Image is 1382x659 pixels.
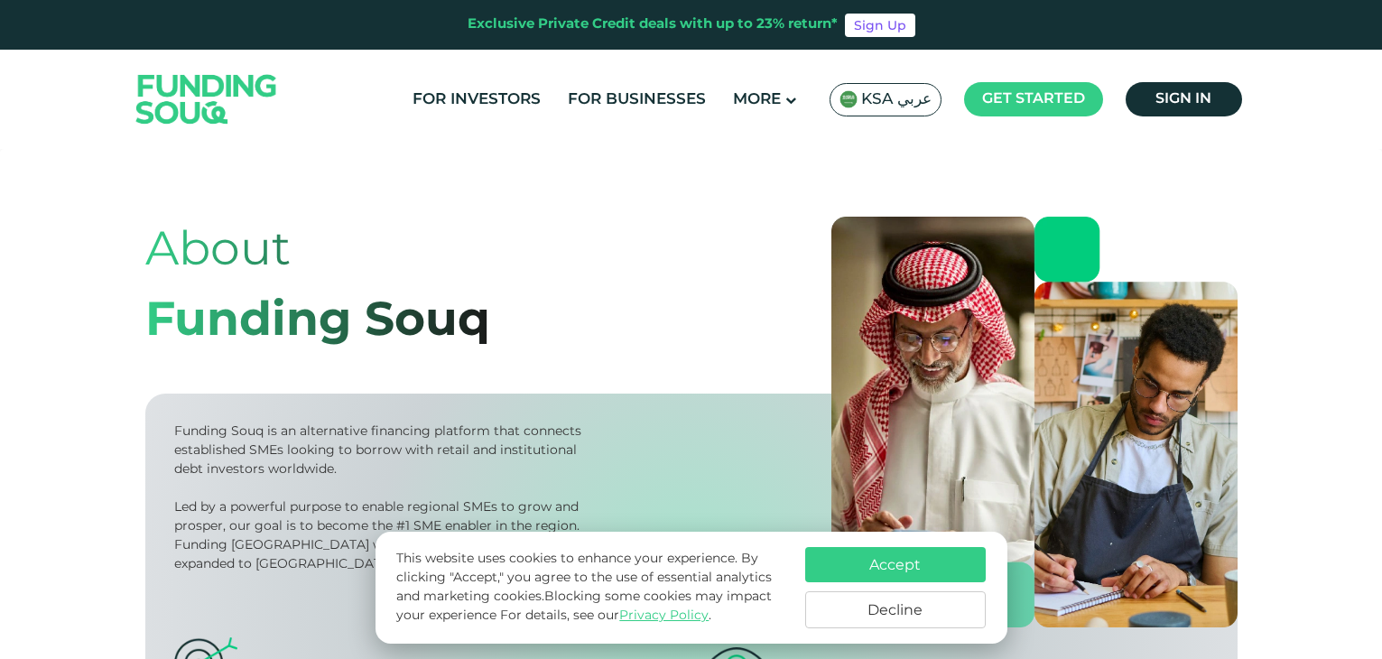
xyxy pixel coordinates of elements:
[174,498,588,574] div: Led by a powerful purpose to enable regional SMEs to grow and prosper, our goal is to become the ...
[805,591,986,628] button: Decline
[1126,82,1242,116] a: Sign in
[845,14,915,37] a: Sign Up
[831,217,1238,627] img: about-us-banner
[982,92,1085,106] span: Get started
[118,53,295,144] img: Logo
[396,590,772,622] span: Blocking some cookies may impact your experience
[174,422,588,479] div: Funding Souq is an alternative financing platform that connects established SMEs looking to borro...
[839,90,858,108] img: SA Flag
[145,287,490,357] div: Funding Souq
[733,92,781,107] span: More
[1155,92,1211,106] span: Sign in
[145,217,490,287] div: About
[408,85,545,115] a: For Investors
[805,547,986,582] button: Accept
[861,89,932,110] span: KSA عربي
[396,550,786,626] p: This website uses cookies to enhance your experience. By clicking "Accept," you agree to the use ...
[563,85,710,115] a: For Businesses
[468,14,838,35] div: Exclusive Private Credit deals with up to 23% return*
[500,609,711,622] span: For details, see our .
[619,609,709,622] a: Privacy Policy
